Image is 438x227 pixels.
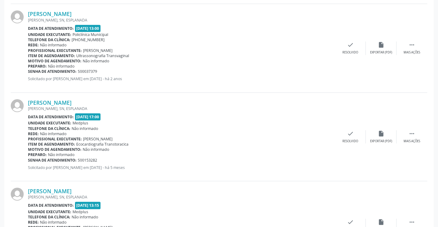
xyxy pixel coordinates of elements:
b: Telefone da clínica: [28,126,70,131]
b: Senha de atendimento: [28,158,77,163]
a: [PERSON_NAME] [28,99,72,106]
b: Preparo: [28,64,47,69]
span: S00153282 [78,158,97,163]
span: Medplus [73,209,88,214]
a: [PERSON_NAME] [28,10,72,17]
i:  [408,41,415,48]
span: Não informado [72,126,98,131]
b: Item de agendamento: [28,53,75,58]
span: [PHONE_NUMBER] [72,37,105,42]
i: check [347,41,354,48]
span: Não informado [83,58,109,64]
b: Motivo de agendamento: [28,147,81,152]
i: check [347,130,354,137]
span: Medplus [73,120,88,126]
p: Solicitado por [PERSON_NAME] em [DATE] - há 5 meses [28,165,335,170]
span: Ecocardiografia Transtoracica [76,142,128,147]
img: img [11,99,24,112]
a: [PERSON_NAME] [28,188,72,194]
div: Exportar (PDF) [370,139,392,143]
b: Item de agendamento: [28,142,75,147]
b: Rede: [28,220,39,225]
i: insert_drive_file [378,219,385,225]
span: Não informado [83,147,109,152]
b: Rede: [28,42,39,48]
span: Não informado [40,220,66,225]
span: [DATE] 17:00 [75,113,101,120]
b: Rede: [28,131,39,136]
b: Data de atendimento: [28,26,74,31]
span: Ultrassonografia Transvaginal [76,53,129,58]
div: Resolvido [342,139,358,143]
b: Profissional executante: [28,136,82,142]
b: Senha de atendimento: [28,69,77,74]
span: Policlínica Municipal [73,32,108,37]
div: Mais ações [404,50,420,55]
b: Unidade executante: [28,209,71,214]
div: [PERSON_NAME], SN, ESPLANADA [28,194,335,200]
i: insert_drive_file [378,41,385,48]
i: insert_drive_file [378,130,385,137]
img: img [11,188,24,201]
img: img [11,10,24,23]
span: [PERSON_NAME] [83,136,112,142]
span: [DATE] 13:00 [75,25,101,32]
i: check [347,219,354,225]
b: Preparo: [28,152,47,157]
span: Não informado [48,64,74,69]
b: Unidade executante: [28,32,71,37]
span: Não informado [72,214,98,220]
div: [PERSON_NAME], SN, ESPLANADA [28,18,335,23]
div: Mais ações [404,139,420,143]
i:  [408,130,415,137]
span: S00037379 [78,69,97,74]
div: Exportar (PDF) [370,50,392,55]
span: [PERSON_NAME] [83,48,112,53]
b: Motivo de agendamento: [28,58,81,64]
b: Unidade executante: [28,120,71,126]
p: Solicitado por [PERSON_NAME] em [DATE] - há 2 anos [28,76,335,81]
b: Profissional executante: [28,48,82,53]
span: Não informado [48,152,74,157]
b: Data de atendimento: [28,203,74,208]
div: Resolvido [342,50,358,55]
div: [PERSON_NAME], SN, ESPLANADA [28,106,335,111]
span: [DATE] 13:15 [75,202,101,209]
i:  [408,219,415,225]
b: Data de atendimento: [28,114,74,119]
b: Telefone da clínica: [28,214,70,220]
b: Telefone da clínica: [28,37,70,42]
span: Não informado [40,131,66,136]
span: Não informado [40,42,66,48]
